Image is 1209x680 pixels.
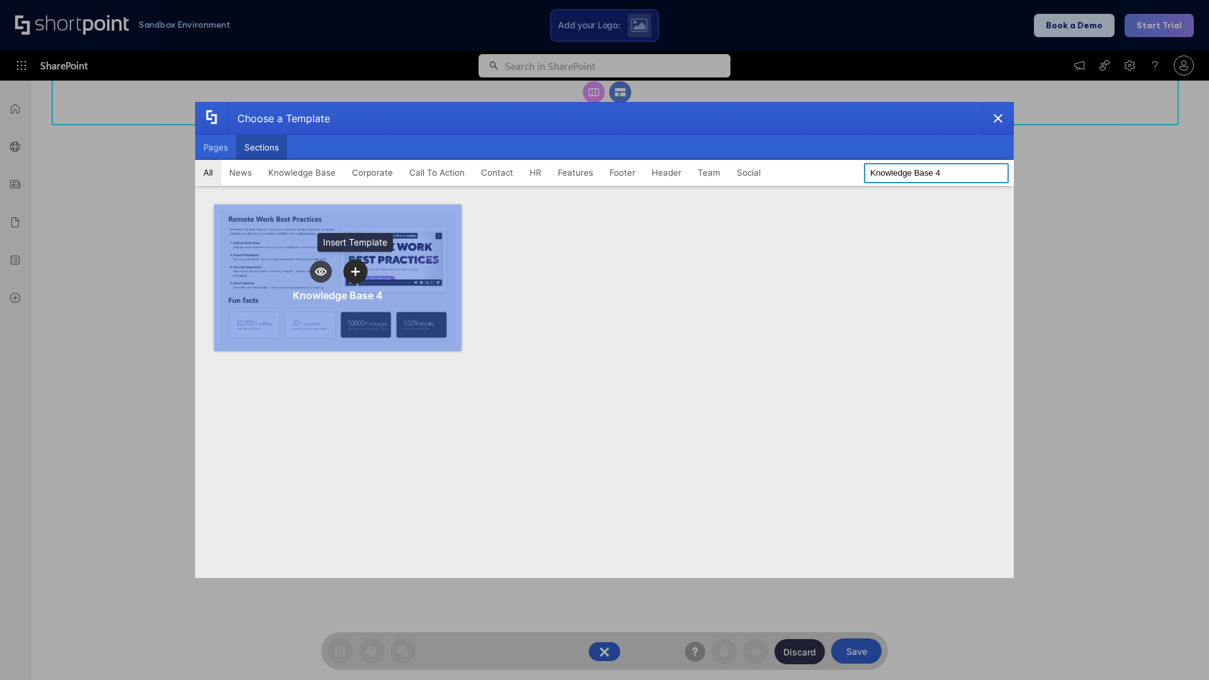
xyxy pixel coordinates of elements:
div: Knowledge Base 4 [293,289,383,302]
button: Sections [236,135,287,160]
button: Features [550,160,601,185]
button: Footer [601,160,644,185]
button: Pages [195,135,236,160]
button: Contact [473,160,521,185]
button: Header [644,160,690,185]
button: All [195,160,221,185]
button: Social [729,160,769,185]
div: Choose a Template [227,103,330,134]
button: HR [521,160,550,185]
button: Team [690,160,729,185]
button: Call To Action [401,160,473,185]
button: Corporate [344,160,401,185]
button: Knowledge Base [260,160,344,185]
div: template selector [195,102,1014,578]
iframe: Chat Widget [1146,620,1209,680]
input: Search [864,163,1009,183]
button: News [221,160,260,185]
